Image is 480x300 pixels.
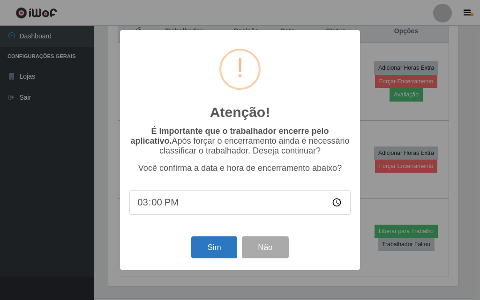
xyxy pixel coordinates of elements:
[210,104,270,121] h2: Atenção!
[129,163,351,173] p: Você confirma a data e hora de encerramento abaixo?
[129,126,351,156] p: Após forçar o encerramento ainda é necessário classificar o trabalhador. Deseja continuar?
[242,236,288,258] button: Não
[191,236,237,258] button: Sim
[130,126,329,146] b: É importante que o trabalhador encerre pelo aplicativo.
